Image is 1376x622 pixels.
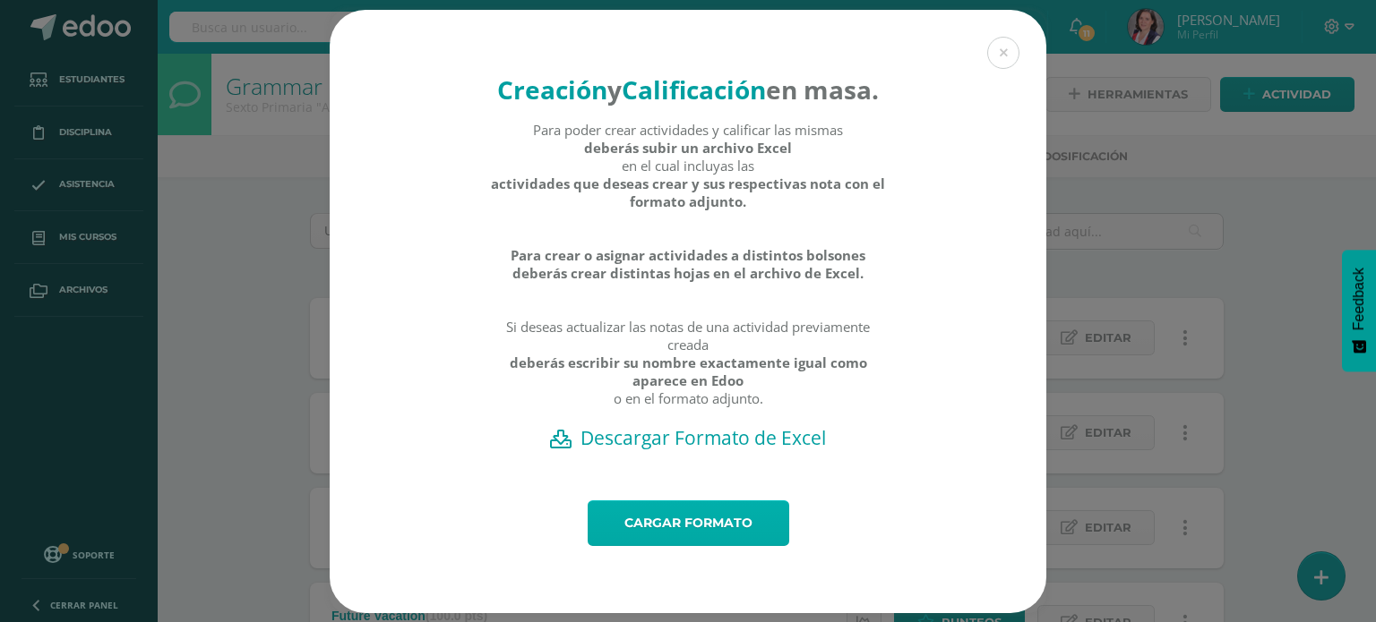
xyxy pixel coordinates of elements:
[490,72,887,107] h4: en masa.
[490,246,887,282] strong: Para crear o asignar actividades a distintos bolsones deberás crear distintas hojas en el archivo...
[361,425,1015,450] a: Descargar Formato de Excel
[607,72,622,107] strong: y
[490,121,887,425] div: Para poder crear actividades y calificar las mismas en el cual incluyas las Si deseas actualizar ...
[490,354,887,389] strong: deberás escribir su nombre exactamente igual como aparece en Edoo
[1342,250,1376,371] button: Feedback - Mostrar encuesta
[588,500,789,546] a: Cargar formato
[497,72,607,107] strong: Creación
[987,37,1019,69] button: Close (Esc)
[1351,268,1367,330] span: Feedback
[490,175,887,210] strong: actividades que deseas crear y sus respectivas nota con el formato adjunto.
[622,72,766,107] strong: Calificación
[584,139,792,157] strong: deberás subir un archivo Excel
